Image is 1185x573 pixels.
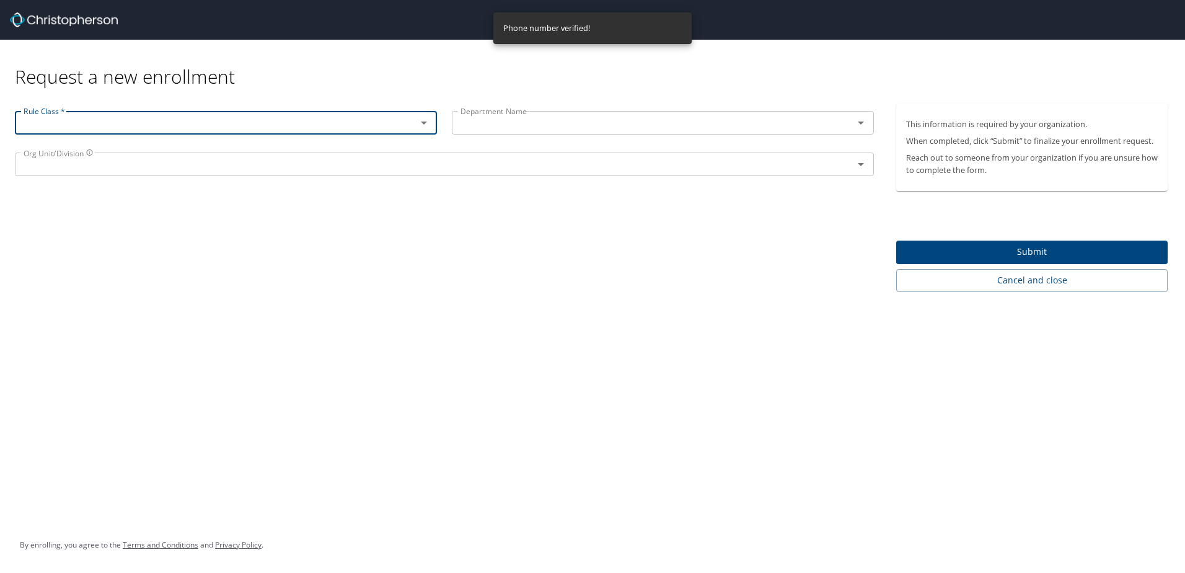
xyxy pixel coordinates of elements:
[896,269,1168,292] button: Cancel and close
[906,152,1158,175] p: Reach out to someone from your organization if you are unsure how to complete the form.
[906,244,1158,260] span: Submit
[503,16,590,40] div: Phone number verified!
[20,530,263,561] div: By enrolling, you agree to the and .
[906,118,1158,130] p: This information is required by your organization.
[123,540,198,550] a: Terms and Conditions
[86,149,94,156] svg: Billing Division
[906,273,1158,288] span: Cancel and close
[415,114,433,131] button: Open
[15,40,1178,89] div: Request a new enrollment
[906,135,1158,147] p: When completed, click “Submit” to finalize your enrollment request.
[852,156,870,173] button: Open
[852,114,870,131] button: Open
[896,241,1168,265] button: Submit
[10,12,118,27] img: cbt logo
[215,540,262,550] a: Privacy Policy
